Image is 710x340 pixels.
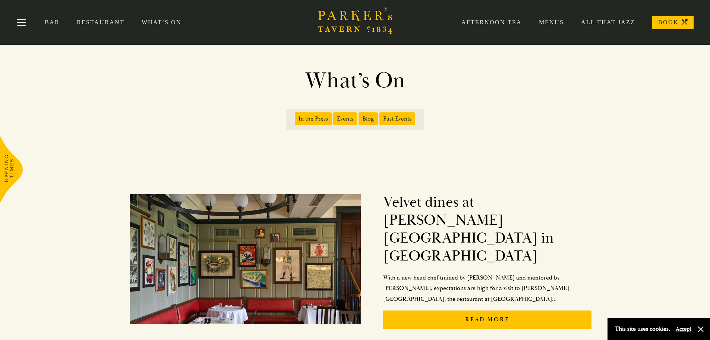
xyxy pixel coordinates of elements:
[697,325,704,333] button: Close and accept
[383,311,592,329] p: Read More
[615,324,670,334] p: This site uses cookies.
[143,67,568,94] h1: What’s On
[676,325,691,333] button: Accept
[383,272,592,305] p: With a new head chef trained by [PERSON_NAME] and mentored by [PERSON_NAME], expectations are hig...
[295,112,332,125] span: In the Press
[130,186,592,335] a: Velvet dines at [PERSON_NAME][GEOGRAPHIC_DATA] in [GEOGRAPHIC_DATA]With a new head chef trained b...
[379,112,415,125] span: Past Events
[383,193,592,265] h2: Velvet dines at [PERSON_NAME][GEOGRAPHIC_DATA] in [GEOGRAPHIC_DATA]
[333,112,357,125] span: Events
[359,112,378,125] span: Blog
